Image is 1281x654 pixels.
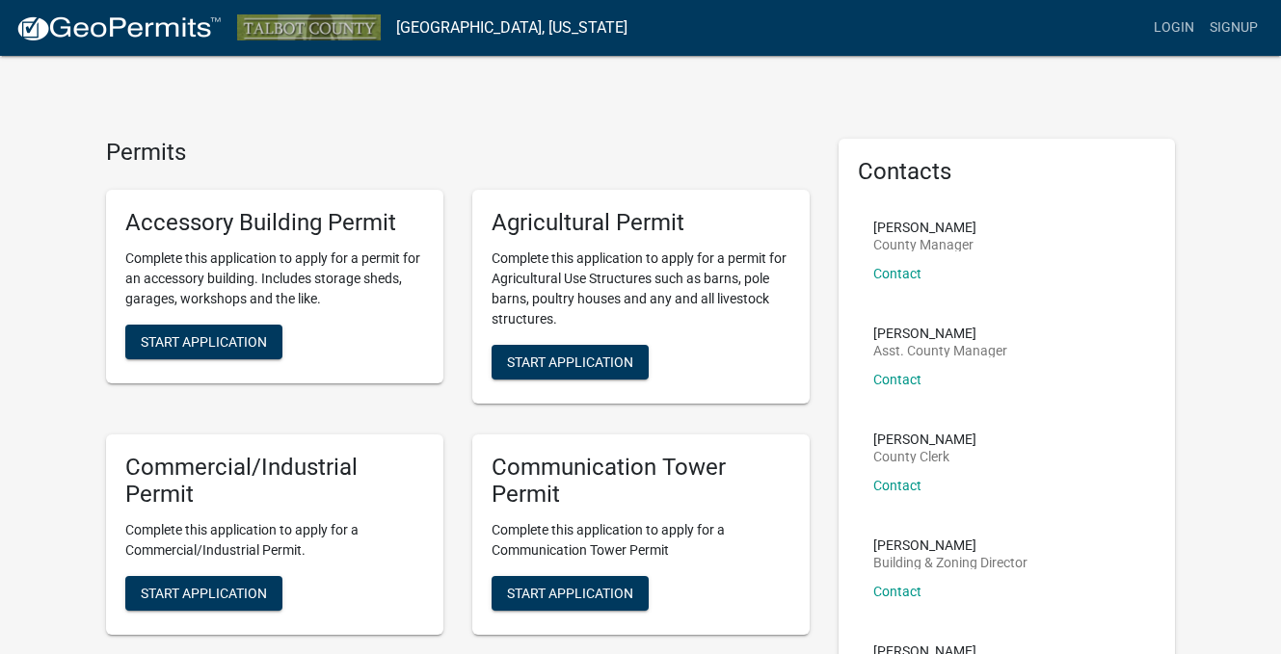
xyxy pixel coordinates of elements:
h4: Permits [106,139,810,167]
span: Start Application [141,586,267,601]
a: Signup [1202,10,1266,46]
p: [PERSON_NAME] [873,327,1007,340]
span: Start Application [507,353,633,369]
h5: Commercial/Industrial Permit [125,454,424,510]
p: Complete this application to apply for a permit for an accessory building. Includes storage sheds... [125,249,424,309]
h5: Contacts [858,158,1157,186]
p: [PERSON_NAME] [873,538,1027,552]
a: [GEOGRAPHIC_DATA], [US_STATE] [396,12,627,44]
img: Talbot County, Georgia [237,14,381,40]
p: County Clerk [873,450,976,463]
p: Complete this application to apply for a permit for Agricultural Use Structures such as barns, po... [492,249,790,329]
p: Complete this application to apply for a Communication Tower Permit [492,520,790,561]
h5: Communication Tower Permit [492,454,790,510]
button: Start Application [125,325,282,359]
p: Complete this application to apply for a Commercial/Industrial Permit. [125,520,424,561]
h5: Accessory Building Permit [125,209,424,237]
p: [PERSON_NAME] [873,432,976,446]
button: Start Application [125,576,282,611]
a: Contact [873,584,921,599]
a: Contact [873,266,921,281]
button: Start Application [492,345,649,379]
span: Start Application [507,586,633,601]
button: Start Application [492,576,649,611]
p: County Manager [873,238,976,251]
a: Contact [873,478,921,493]
p: Asst. County Manager [873,344,1007,357]
a: Login [1146,10,1202,46]
h5: Agricultural Permit [492,209,790,237]
span: Start Application [141,333,267,349]
p: Building & Zoning Director [873,556,1027,569]
p: [PERSON_NAME] [873,221,976,234]
a: Contact [873,372,921,387]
